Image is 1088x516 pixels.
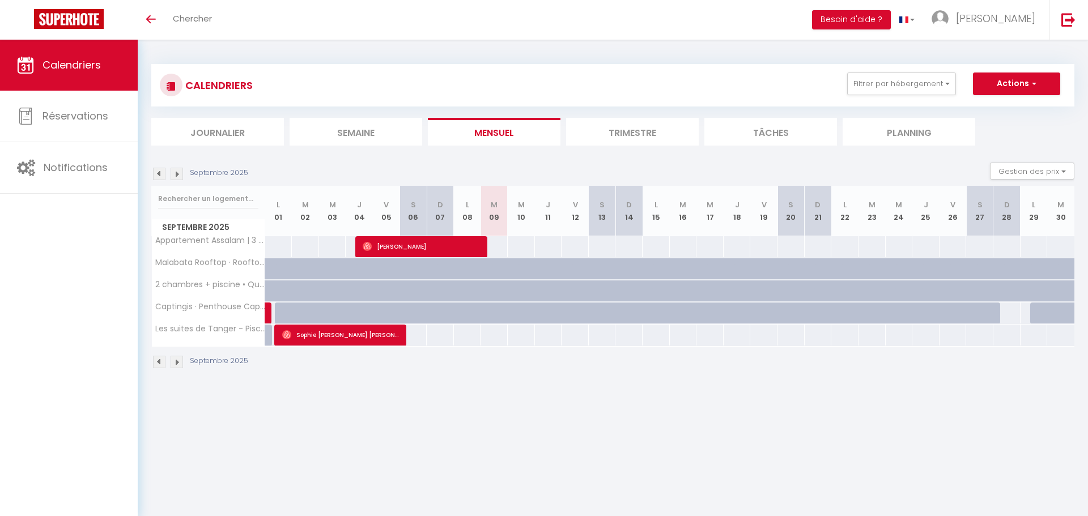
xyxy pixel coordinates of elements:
[805,186,832,236] th: 21
[858,186,886,236] th: 23
[535,186,562,236] th: 11
[670,186,697,236] th: 16
[1061,12,1076,27] img: logout
[707,199,713,210] abbr: M
[292,186,319,236] th: 02
[428,118,560,146] li: Mensuel
[34,9,104,29] img: Super Booking
[573,199,578,210] abbr: V
[566,118,699,146] li: Trimestre
[924,199,928,210] abbr: J
[993,186,1021,236] th: 28
[750,186,777,236] th: 19
[679,199,686,210] abbr: M
[886,186,913,236] th: 24
[151,118,284,146] li: Journalier
[158,189,258,209] input: Rechercher un logement...
[182,73,253,98] h3: CALENDRIERS
[481,186,508,236] th: 09
[777,186,805,236] th: 20
[847,73,956,95] button: Filtrer par hébergement
[44,160,108,174] span: Notifications
[190,356,248,366] p: Septembre 2025
[895,199,902,210] abbr: M
[912,186,940,236] th: 25
[1047,186,1074,236] th: 30
[1032,199,1035,210] abbr: L
[546,199,550,210] abbr: J
[626,199,632,210] abbr: D
[154,258,267,267] span: Malabata Rooftop · Rooftop de Luxe vue mer + Parking à [GEOGRAPHIC_DATA]
[869,199,875,210] abbr: M
[277,199,280,210] abbr: L
[302,199,309,210] abbr: M
[932,10,949,27] img: ...
[815,199,821,210] abbr: D
[950,199,955,210] abbr: V
[990,163,1074,180] button: Gestion des prix
[384,199,389,210] abbr: V
[454,186,481,236] th: 08
[977,199,983,210] abbr: S
[363,236,481,257] span: [PERSON_NAME]
[812,10,891,29] button: Besoin d'aide ?
[154,236,267,245] span: Appartement Assalam | 3 chambres | Piscine&Parking
[843,199,847,210] abbr: L
[735,199,739,210] abbr: J
[491,199,498,210] abbr: M
[956,11,1035,25] span: [PERSON_NAME]
[1057,199,1064,210] abbr: M
[42,58,101,72] span: Calendriers
[437,199,443,210] abbr: D
[154,325,267,333] span: Les suites de Tanger - Piscine & Parking
[788,199,793,210] abbr: S
[1021,186,1048,236] th: 29
[42,109,108,123] span: Réservations
[400,186,427,236] th: 06
[346,186,373,236] th: 04
[643,186,670,236] th: 15
[589,186,616,236] th: 13
[1004,199,1010,210] abbr: D
[427,186,454,236] th: 07
[966,186,993,236] th: 27
[562,186,589,236] th: 12
[600,199,605,210] abbr: S
[724,186,751,236] th: 18
[329,199,336,210] abbr: M
[696,186,724,236] th: 17
[615,186,643,236] th: 14
[357,199,362,210] abbr: J
[319,186,346,236] th: 03
[190,168,248,178] p: Septembre 2025
[704,118,837,146] li: Tâches
[290,118,422,146] li: Semaine
[154,302,267,311] span: Captingis · Penthouse Captingis Vue Mer - Piscine - Parking
[762,199,767,210] abbr: V
[466,199,469,210] abbr: L
[973,73,1060,95] button: Actions
[265,186,292,236] th: 01
[282,324,400,346] span: Sophie [PERSON_NAME] [PERSON_NAME]
[173,12,212,24] span: Chercher
[654,199,658,210] abbr: L
[831,186,858,236] th: 22
[373,186,400,236] th: 05
[940,186,967,236] th: 26
[508,186,535,236] th: 10
[411,199,416,210] abbr: S
[518,199,525,210] abbr: M
[154,280,267,289] span: 2 chambres + piscine • Quartier calme [GEOGRAPHIC_DATA]
[152,219,265,236] span: Septembre 2025
[843,118,975,146] li: Planning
